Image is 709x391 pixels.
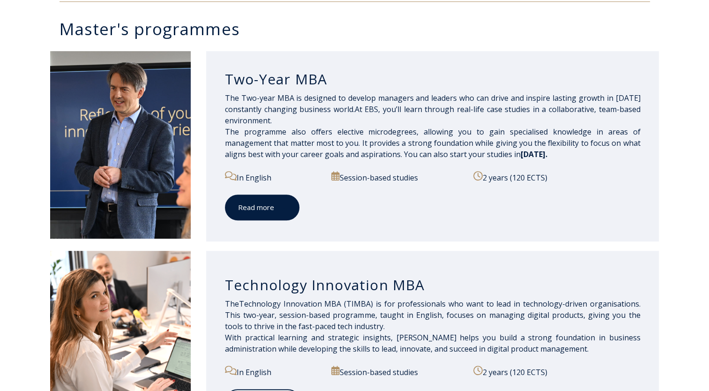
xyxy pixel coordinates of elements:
span: BA (TIMBA) is for profes [331,299,421,309]
span: The [225,299,239,309]
span: sionals who want to lead in technology-driven organisations. This two-year, session-based program... [225,299,641,331]
h3: Two-Year MBA [225,70,641,88]
p: 2 years (120 ECTS) [473,366,640,378]
h3: Technology Innovation MBA [225,276,641,294]
a: Read more [225,195,299,220]
span: You can also start your studies in [404,149,547,159]
span: With practical learning and strategic insights, [PERSON_NAME] helps you build a strong foundation... [225,332,641,354]
span: Technology Innovation M [239,299,421,309]
h3: Master's programmes [60,21,659,37]
span: [DATE]. [521,149,547,159]
img: DSC_2098 [50,51,191,239]
p: Session-based studies [331,366,463,378]
p: Session-based studies [331,171,463,183]
p: 2 years (120 ECTS) [473,171,640,183]
p: In English [225,366,321,378]
span: The Two-year MBA is designed to develop managers and leaders who can drive and inspire lasting gr... [225,93,641,159]
p: In English [225,171,321,183]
